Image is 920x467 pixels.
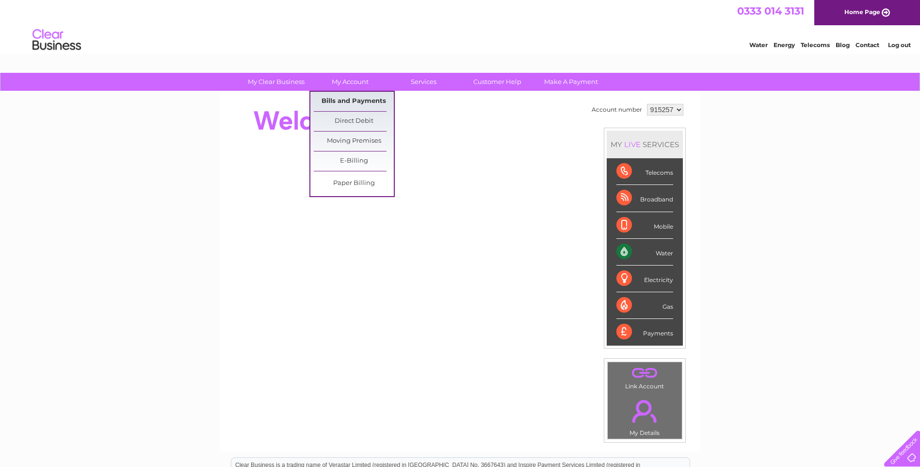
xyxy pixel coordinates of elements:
[314,92,394,111] a: Bills and Payments
[231,5,690,47] div: Clear Business is a trading name of Verastar Limited (registered in [GEOGRAPHIC_DATA] No. 3667643...
[314,151,394,171] a: E-Billing
[314,112,394,131] a: Direct Debit
[836,41,850,49] a: Blog
[607,131,683,158] div: MY SERVICES
[774,41,795,49] a: Energy
[531,73,611,91] a: Make A Payment
[610,365,679,382] a: .
[855,41,879,49] a: Contact
[457,73,537,91] a: Customer Help
[616,185,673,212] div: Broadband
[310,73,390,91] a: My Account
[616,319,673,345] div: Payments
[607,392,682,439] td: My Details
[616,292,673,319] div: Gas
[801,41,830,49] a: Telecoms
[737,5,804,17] a: 0333 014 3131
[32,25,81,55] img: logo.png
[314,174,394,193] a: Paper Billing
[616,212,673,239] div: Mobile
[314,132,394,151] a: Moving Premises
[888,41,911,49] a: Log out
[616,158,673,185] div: Telecoms
[616,239,673,266] div: Water
[749,41,768,49] a: Water
[236,73,316,91] a: My Clear Business
[384,73,464,91] a: Services
[616,266,673,292] div: Electricity
[610,394,679,428] a: .
[589,101,645,118] td: Account number
[607,362,682,392] td: Link Account
[622,140,643,149] div: LIVE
